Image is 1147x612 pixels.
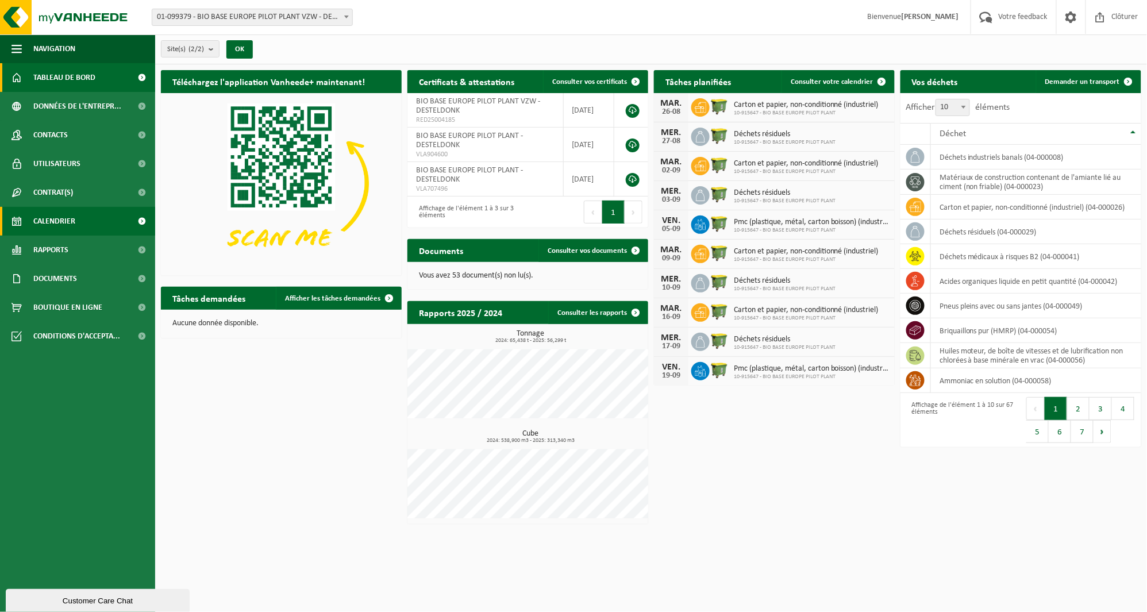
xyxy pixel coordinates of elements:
[6,587,192,612] iframe: chat widget
[584,201,602,224] button: Previous
[33,63,95,92] span: Tableau de bord
[33,236,68,264] span: Rapports
[1045,78,1120,86] span: Demander un transport
[161,70,376,93] h2: Téléchargez l'application Vanheede+ maintenant!
[734,286,836,292] span: 10-915647 - BIO BASE EUROPE PILOT PLANT
[940,129,966,138] span: Déchet
[188,45,204,53] count: (2/2)
[660,99,683,108] div: MAR.
[285,295,380,302] span: Afficher les tâches demandées
[161,93,402,274] img: Download de VHEPlus App
[734,168,879,175] span: 10-915647 - BIO BASE EUROPE PILOT PLANT
[710,272,729,292] img: WB-1100-HPE-GN-50
[1090,397,1112,420] button: 3
[931,244,1141,269] td: déchets médicaux à risques B2 (04-000041)
[33,149,80,178] span: Utilisateurs
[413,330,648,344] h3: Tonnage
[734,130,836,139] span: Déchets résiduels
[33,293,102,322] span: Boutique en ligne
[413,438,648,444] span: 2024: 538,900 m3 - 2025: 313,340 m3
[33,34,75,63] span: Navigation
[654,70,742,93] h2: Tâches planifiées
[710,360,729,380] img: WB-1100-HPE-GN-50
[407,301,514,324] h2: Rapports 2025 / 2024
[548,301,647,324] a: Consulter les rapports
[931,294,1141,318] td: pneus pleins avec ou sans jantes (04-000049)
[660,333,683,342] div: MER.
[416,166,523,184] span: BIO BASE EUROPE PILOT PLANT - DESTELDONK
[660,167,683,175] div: 02-09
[660,284,683,292] div: 10-09
[1094,420,1111,443] button: Next
[660,275,683,284] div: MER.
[161,287,257,309] h2: Tâches demandées
[1112,397,1134,420] button: 4
[660,225,683,233] div: 05-09
[931,145,1141,170] td: déchets industriels banals (04-000008)
[734,188,836,198] span: Déchets résiduels
[564,162,614,197] td: [DATE]
[660,137,683,145] div: 27-08
[602,201,625,224] button: 1
[782,70,894,93] a: Consulter votre calendrier
[906,103,1010,112] label: Afficher éléments
[660,157,683,167] div: MAR.
[538,239,647,262] a: Consulter vos documents
[931,269,1141,294] td: acides organiques liquide en petit quantité (04-000042)
[734,247,879,256] span: Carton et papier, non-conditionné (industriel)
[33,92,121,121] span: Données de l'entrepr...
[660,245,683,255] div: MAR.
[660,304,683,313] div: MAR.
[416,116,555,125] span: RED25004185
[416,184,555,194] span: VLA707496
[172,320,390,328] p: Aucune donnée disponible.
[734,306,879,315] span: Carton et papier, non-conditionné (industriel)
[734,101,879,110] span: Carton et papier, non-conditionné (industriel)
[931,368,1141,393] td: Ammoniac en solution (04-000058)
[416,97,540,115] span: BIO BASE EUROPE PILOT PLANT VZW - DESTELDONK
[419,272,637,280] p: Vous avez 53 document(s) non lu(s).
[543,70,647,93] a: Consulter vos certificats
[931,170,1141,195] td: matériaux de construction contenant de l'amiante lié au ciment (non friable) (04-000023)
[33,322,120,351] span: Conditions d'accepta...
[152,9,352,25] span: 01-099379 - BIO BASE EUROPE PILOT PLANT VZW - DESTELDONK
[710,126,729,145] img: WB-1100-HPE-GN-50
[734,364,889,374] span: Pmc (plastique, métal, carton boisson) (industriel)
[1071,420,1094,443] button: 7
[791,78,873,86] span: Consulter votre calendrier
[710,302,729,321] img: WB-1100-HPE-GN-50
[734,218,889,227] span: Pmc (plastique, métal, carton boisson) (industriel)
[413,338,648,344] span: 2024: 65,438 t - 2025: 56,299 t
[1036,70,1140,93] a: Demander un transport
[734,256,879,263] span: 10-915647 - BIO BASE EUROPE PILOT PLANT
[564,128,614,162] td: [DATE]
[734,198,836,205] span: 10-915647 - BIO BASE EUROPE PILOT PLANT
[33,207,75,236] span: Calendrier
[660,128,683,137] div: MER.
[660,187,683,196] div: MER.
[931,220,1141,244] td: déchets résiduels (04-000029)
[660,363,683,372] div: VEN.
[710,184,729,204] img: WB-1100-HPE-GN-50
[625,201,642,224] button: Next
[710,243,729,263] img: WB-1100-HPE-GN-50
[407,70,526,93] h2: Certificats & attestations
[734,227,889,234] span: 10-915647 - BIO BASE EUROPE PILOT PLANT
[734,139,836,146] span: 10-915647 - BIO BASE EUROPE PILOT PLANT
[936,99,970,116] span: 10
[660,372,683,380] div: 19-09
[734,335,836,344] span: Déchets résiduels
[906,396,1015,444] div: Affichage de l'élément 1 à 10 sur 67 éléments
[564,93,614,128] td: [DATE]
[902,13,959,21] strong: [PERSON_NAME]
[734,159,879,168] span: Carton et papier, non-conditionné (industriel)
[660,255,683,263] div: 09-09
[33,121,68,149] span: Contacts
[33,264,77,293] span: Documents
[416,132,523,149] span: BIO BASE EUROPE PILOT PLANT - DESTELDONK
[734,374,889,380] span: 10-915647 - BIO BASE EUROPE PILOT PLANT
[413,430,648,444] h3: Cube
[548,247,627,255] span: Consulter vos documents
[161,40,220,57] button: Site(s)(2/2)
[931,343,1141,368] td: huiles moteur, de boîte de vitesses et de lubrification non chlorées à base minérale en vrac (04-...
